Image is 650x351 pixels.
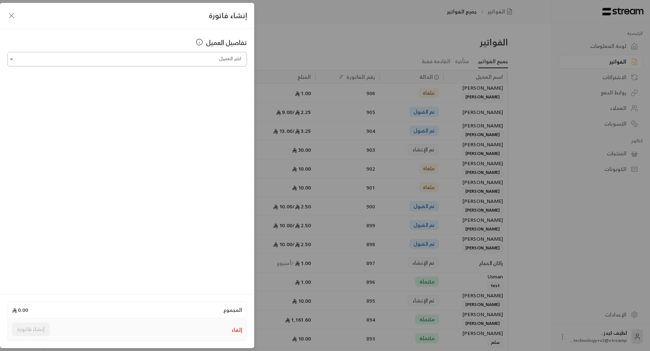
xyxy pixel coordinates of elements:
[209,9,247,22] span: إنشاء فاتورة
[232,326,242,334] button: إلغاء
[12,306,28,314] span: 0.00
[223,306,242,314] span: المجموع
[7,55,16,64] button: Open
[206,37,247,48] span: تفاصيل العميل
